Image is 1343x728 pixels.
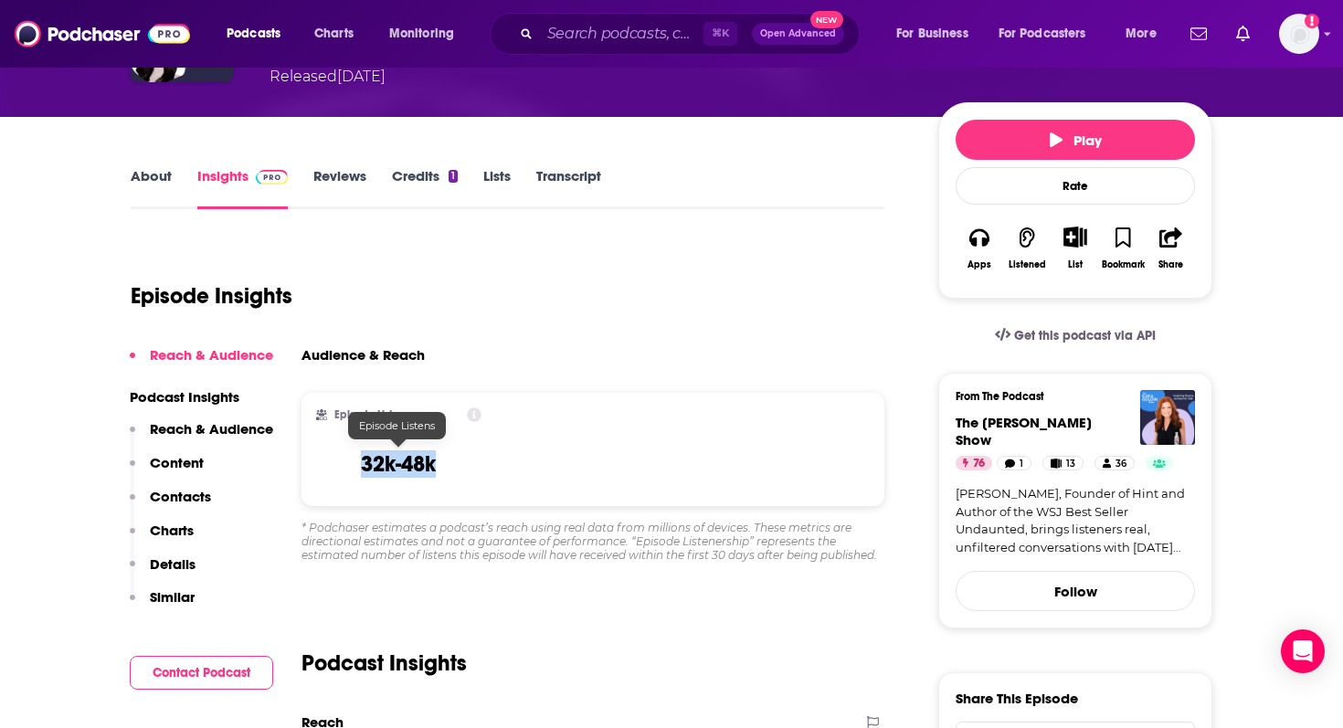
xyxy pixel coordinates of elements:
div: Released [DATE] [270,66,386,88]
div: Rate [956,167,1195,205]
a: Show notifications dropdown [1229,18,1257,49]
button: Bookmark [1099,215,1147,281]
span: New [810,11,843,28]
button: Show profile menu [1279,14,1319,54]
p: Details [150,555,196,573]
a: About [131,167,172,209]
div: Show More ButtonList [1052,215,1099,281]
a: 76 [956,456,992,470]
span: More [1126,21,1157,47]
div: Bookmark [1102,259,1145,270]
button: Reach & Audience [130,346,273,380]
span: Charts [314,21,354,47]
button: open menu [883,19,991,48]
div: Share [1158,259,1183,270]
span: 1 [1020,455,1023,473]
button: Share [1147,215,1195,281]
button: Details [130,555,196,589]
h2: Podcast Insights [301,649,467,677]
p: Charts [150,522,194,539]
a: 36 [1094,456,1135,470]
button: open menu [987,19,1113,48]
button: Similar [130,588,195,622]
button: Content [130,454,204,488]
span: Open Advanced [760,29,836,38]
span: Play [1050,132,1102,149]
div: Apps [968,259,991,270]
button: open menu [214,19,304,48]
span: 13 [1066,455,1075,473]
img: Podchaser - Follow, Share and Rate Podcasts [15,16,190,51]
svg: Add a profile image [1305,14,1319,28]
div: List [1068,258,1083,270]
span: 36 [1116,455,1126,473]
a: Reviews [313,167,366,209]
div: Open Intercom Messenger [1281,629,1325,673]
button: Listened [1003,215,1051,281]
h3: 32k-48k [361,450,436,478]
p: Contacts [150,488,211,505]
span: 76 [973,455,985,473]
div: Listened [1009,259,1046,270]
span: For Business [896,21,968,47]
span: For Podcasters [999,21,1086,47]
p: Podcast Insights [130,388,273,406]
p: Similar [150,588,195,606]
button: Reach & Audience [130,420,273,454]
a: Transcript [536,167,601,209]
h2: Episode Listens [334,408,410,421]
img: Podchaser Pro [256,170,288,185]
img: The Kara Goldin Show [1140,390,1195,445]
div: Search podcasts, credits, & more... [507,13,877,55]
a: The Kara Goldin Show [956,414,1092,448]
span: The [PERSON_NAME] Show [956,414,1092,448]
button: Contacts [130,488,211,522]
span: Monitoring [389,21,454,47]
a: 1 [997,456,1031,470]
h1: Episode Insights [131,282,292,310]
button: open menu [376,19,478,48]
a: InsightsPodchaser Pro [197,167,288,209]
button: Follow [956,571,1195,611]
a: Charts [302,19,365,48]
a: Show notifications dropdown [1183,18,1214,49]
h3: From The Podcast [956,390,1180,403]
button: Contact Podcast [130,656,273,690]
img: User Profile [1279,14,1319,54]
h3: Share This Episode [956,690,1078,707]
a: Get this podcast via API [980,313,1170,358]
button: Open AdvancedNew [752,23,844,45]
span: Episode Listens [359,419,435,432]
span: Get this podcast via API [1014,328,1156,343]
h3: Audience & Reach [301,346,425,364]
button: Play [956,120,1195,160]
button: open menu [1113,19,1179,48]
a: 13 [1042,456,1084,470]
a: [PERSON_NAME], Founder of Hint and Author of the WSJ Best Seller Undaunted, brings listeners real... [956,485,1195,556]
span: ⌘ K [703,22,737,46]
button: Show More Button [1056,227,1094,247]
p: Reach & Audience [150,346,273,364]
p: Reach & Audience [150,420,273,438]
button: Apps [956,215,1003,281]
input: Search podcasts, credits, & more... [540,19,703,48]
div: * Podchaser estimates a podcast’s reach using real data from millions of devices. These metrics a... [301,521,884,562]
span: Podcasts [227,21,280,47]
a: Credits1 [392,167,458,209]
span: Logged in as SolComms [1279,14,1319,54]
button: Charts [130,522,194,555]
p: Content [150,454,204,471]
a: Lists [483,167,511,209]
div: 1 [449,170,458,183]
